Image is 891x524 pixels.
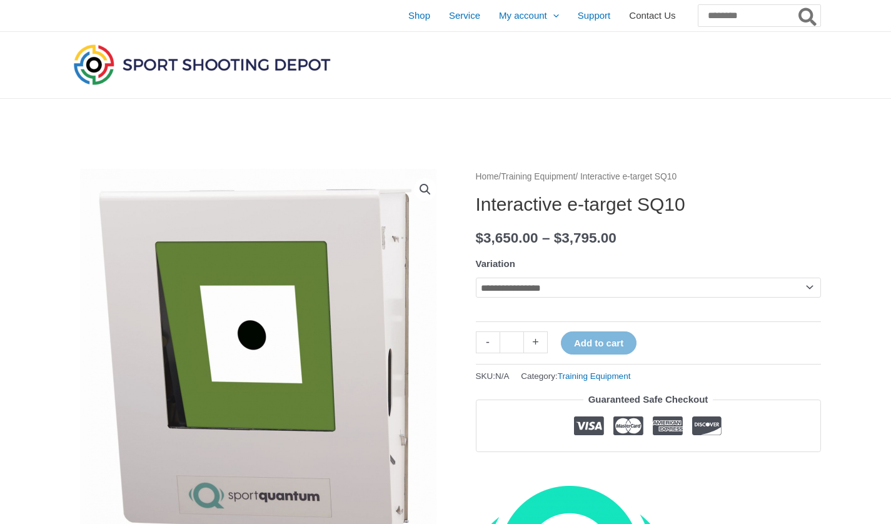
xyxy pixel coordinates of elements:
input: Product quantity [500,331,524,353]
span: N/A [495,371,510,381]
span: $ [554,230,562,246]
iframe: Customer reviews powered by Trustpilot [476,461,821,476]
h1: Interactive e-target SQ10 [476,193,821,216]
label: Variation [476,258,515,269]
bdi: 3,650.00 [476,230,538,246]
legend: Guaranteed Safe Checkout [583,391,713,408]
span: Category: [521,368,630,384]
bdi: 3,795.00 [554,230,617,246]
a: - [476,331,500,353]
a: + [524,331,548,353]
a: Training Equipment [558,371,631,381]
span: $ [476,230,484,246]
button: Add to cart [561,331,637,355]
a: Home [476,172,499,181]
a: View full-screen image gallery [414,178,436,201]
a: Training Equipment [501,172,575,181]
nav: Breadcrumb [476,169,821,185]
img: Sport Shooting Depot [71,41,333,88]
button: Search [796,5,820,26]
span: – [542,230,550,246]
span: SKU: [476,368,510,384]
